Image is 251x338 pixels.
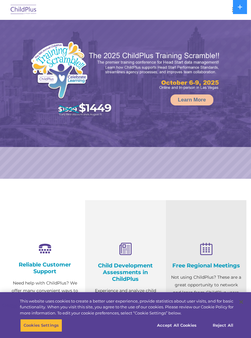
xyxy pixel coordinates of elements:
a: Learn More [170,94,213,105]
button: Reject All [204,319,242,332]
button: Accept All Cookies [154,319,200,332]
h4: Child Development Assessments in ChildPlus [90,262,161,282]
p: Not using ChildPlus? These are a great opportunity to network and learn from ChildPlus users. Fin... [170,274,242,312]
h4: Reliable Customer Support [9,261,81,275]
button: Close [234,295,248,309]
p: Experience and analyze child assessments and Head Start data management in one system with zero c... [90,287,161,333]
button: Cookies Settings [20,319,62,332]
h4: Free Regional Meetings [170,262,242,269]
div: This website uses cookies to create a better user experience, provide statistics about user visit... [20,298,234,316]
img: ChildPlus by Procare Solutions [9,3,38,17]
p: Need help with ChildPlus? We offer many convenient ways to contact our amazing Customer Support r... [9,279,81,333]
